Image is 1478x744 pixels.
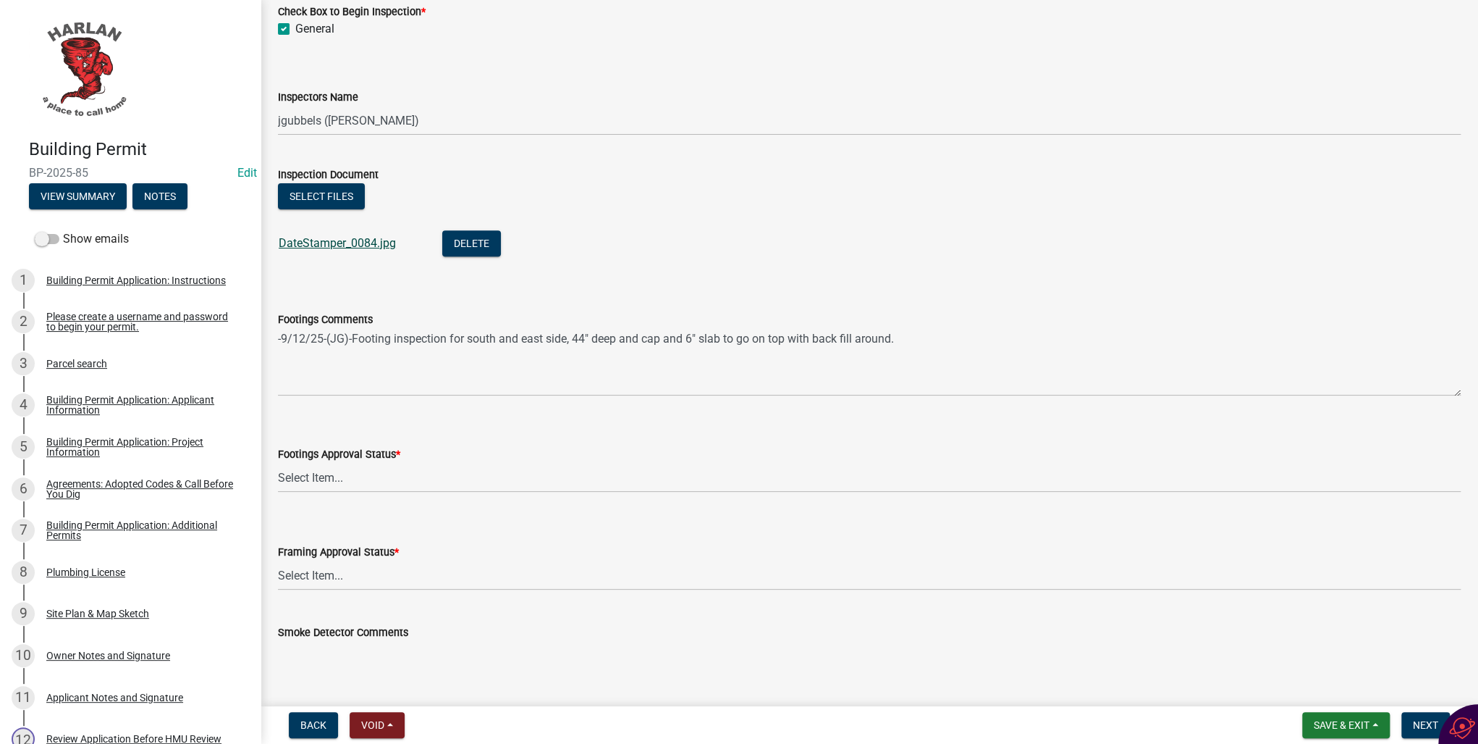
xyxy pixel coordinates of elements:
[12,477,35,501] div: 6
[12,310,35,333] div: 2
[12,393,35,417] div: 4
[46,520,237,540] div: Building Permit Application: Additional Permits
[237,166,257,180] a: Edit
[29,183,127,209] button: View Summary
[278,183,365,209] button: Select files
[12,435,35,459] div: 5
[350,712,405,738] button: Void
[278,7,426,17] label: Check Box to Begin Inspection
[278,315,373,325] label: Footings Comments
[278,548,399,558] label: Framing Approval Status
[46,651,170,661] div: Owner Notes and Signature
[12,644,35,667] div: 10
[132,191,187,203] wm-modal-confirm: Notes
[46,479,237,499] div: Agreements: Adopted Codes & Call Before You Dig
[12,561,35,584] div: 8
[29,166,232,180] span: BP-2025-85
[12,686,35,709] div: 11
[289,712,338,738] button: Back
[29,139,249,160] h4: Building Permit
[237,166,257,180] wm-modal-confirm: Edit Application Number
[46,609,149,619] div: Site Plan & Map Sketch
[12,519,35,542] div: 7
[46,437,237,457] div: Building Permit Application: Project Information
[278,170,379,180] label: Inspection Document
[46,395,237,415] div: Building Permit Application: Applicant Information
[300,719,326,731] span: Back
[46,567,125,577] div: Plumbing License
[132,183,187,209] button: Notes
[278,93,358,103] label: Inspectors Name
[46,275,226,285] div: Building Permit Application: Instructions
[1401,712,1450,738] button: Next
[46,693,183,703] div: Applicant Notes and Signature
[278,628,408,638] label: Smoke Detector Comments
[35,230,129,248] label: Show emails
[29,15,138,124] img: City of Harlan, Iowa
[12,352,35,375] div: 3
[279,236,396,250] a: DateStamper_0084.jpg
[12,602,35,625] div: 9
[46,312,237,332] div: Please create a username and password to begin your permit.
[46,734,221,744] div: Review Application Before HMU Review
[1302,712,1390,738] button: Save & Exit
[278,450,400,460] label: Footings Approval Status
[29,191,127,203] wm-modal-confirm: Summary
[361,719,384,731] span: Void
[1314,719,1369,731] span: Save & Exit
[442,230,501,256] button: Delete
[12,269,35,292] div: 1
[46,359,107,369] div: Parcel search
[295,20,334,38] label: General
[1413,719,1438,731] span: Next
[442,238,501,251] wm-modal-confirm: Delete Document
